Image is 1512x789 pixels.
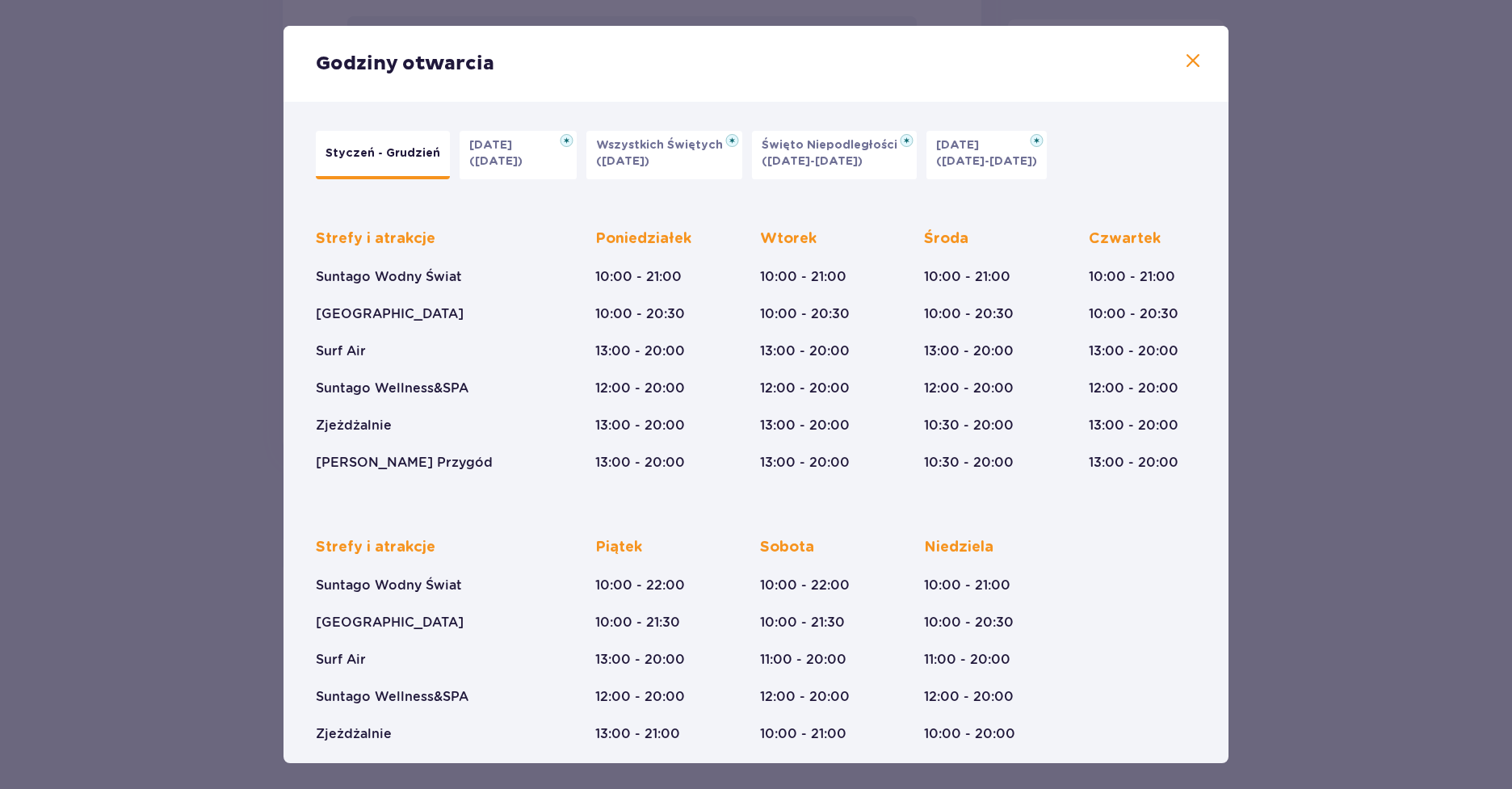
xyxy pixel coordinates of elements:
p: 13:00 - 20:00 [924,342,1014,360]
p: ([DATE]-[DATE]) [936,153,1037,170]
p: 10:00 - 22:00 [595,577,685,594]
p: [PERSON_NAME] Przygód [316,762,493,780]
p: Suntago Wellness&SPA [316,688,468,706]
p: Poniedziałek [595,229,691,249]
p: 10:00 - 21:00 [924,577,1010,594]
p: Środa [924,229,968,249]
button: [DATE]([DATE]-[DATE]) [926,131,1047,179]
p: [DATE] [469,137,522,153]
p: 10:00 - 20:30 [924,305,1014,323]
p: 10:30 - 20:00 [924,454,1014,472]
p: 10:00 - 21:00 [760,762,846,780]
p: 10:00 - 20:30 [595,305,685,323]
p: 13:00 - 20:00 [760,454,850,472]
button: Wszystkich Świętych([DATE]) [586,131,742,179]
p: Czwartek [1089,229,1161,249]
p: Niedziela [924,538,993,557]
p: 12:00 - 20:00 [595,380,685,397]
p: [PERSON_NAME] Przygód [316,454,493,472]
p: 10:00 - 21:00 [924,268,1010,286]
p: Godziny otwarcia [316,52,494,76]
p: ([DATE]) [469,153,523,170]
p: Strefy i atrakcje [316,229,435,249]
p: 13:00 - 20:00 [595,342,685,360]
p: 10:00 - 21:00 [1089,268,1175,286]
p: 13:00 - 20:00 [1089,454,1178,472]
p: 12:00 - 20:00 [924,688,1014,706]
p: 13:00 - 21:00 [595,725,680,743]
p: 10:00 - 21:00 [595,268,682,286]
p: Zjeżdżalnie [316,417,392,434]
p: Suntago Wodny Świat [316,577,462,594]
p: 13:00 - 20:00 [595,454,685,472]
p: 12:00 - 20:00 [1089,380,1178,397]
p: 10:00 - 20:30 [924,614,1014,632]
p: 10:00 - 21:00 [760,725,846,743]
p: 11:00 - 20:00 [760,651,846,669]
p: 10:00 - 21:30 [595,614,680,632]
p: Suntago Wellness&SPA [316,380,468,397]
p: 13:00 - 20:00 [760,342,850,360]
button: [DATE]([DATE]) [460,131,577,179]
p: ([DATE]-[DATE]) [762,153,863,170]
p: [GEOGRAPHIC_DATA] [316,305,464,323]
p: Surf Air [316,342,366,360]
p: [GEOGRAPHIC_DATA] [316,614,464,632]
button: Styczeń - Grudzień [316,131,450,179]
p: Suntago Wodny Świat [316,268,462,286]
p: 10:00 - 21:00 [760,268,846,286]
p: 12:00 - 20:00 [760,688,850,706]
p: Sobota [760,538,814,557]
p: 13:00 - 20:00 [595,651,685,669]
p: Wszystkich Świętych [596,137,733,153]
p: 13:00 - 20:00 [595,417,685,434]
p: 13:00 - 20:00 [760,417,850,434]
p: Strefy i atrakcje [316,538,435,557]
p: 10:00 - 20:30 [1089,305,1178,323]
p: Surf Air [316,651,366,669]
p: Styczeń - Grudzień [325,145,440,162]
p: 10:00 - 20:00 [924,725,1015,743]
p: 12:00 - 20:00 [595,688,685,706]
p: Piątek [595,538,642,557]
p: 10:00 - 20:30 [760,305,850,323]
p: 10:00 - 21:30 [760,614,845,632]
p: 11:00 - 20:00 [924,651,1010,669]
p: Zjeżdżalnie [316,725,392,743]
button: Święto Niepodległości([DATE]-[DATE]) [752,131,917,179]
p: 10:00 - 20:00 [924,762,1015,780]
p: 10:00 - 22:00 [760,577,850,594]
p: 12:00 - 20:00 [924,380,1014,397]
p: 13:00 - 20:00 [1089,417,1178,434]
p: 13:00 - 21:00 [595,762,680,780]
p: [DATE] [936,137,989,153]
p: Święto Niepodległości [762,137,907,153]
p: 10:30 - 20:00 [924,417,1014,434]
p: ([DATE]) [596,153,649,170]
p: 13:00 - 20:00 [1089,342,1178,360]
p: Wtorek [760,229,817,249]
p: 12:00 - 20:00 [760,380,850,397]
